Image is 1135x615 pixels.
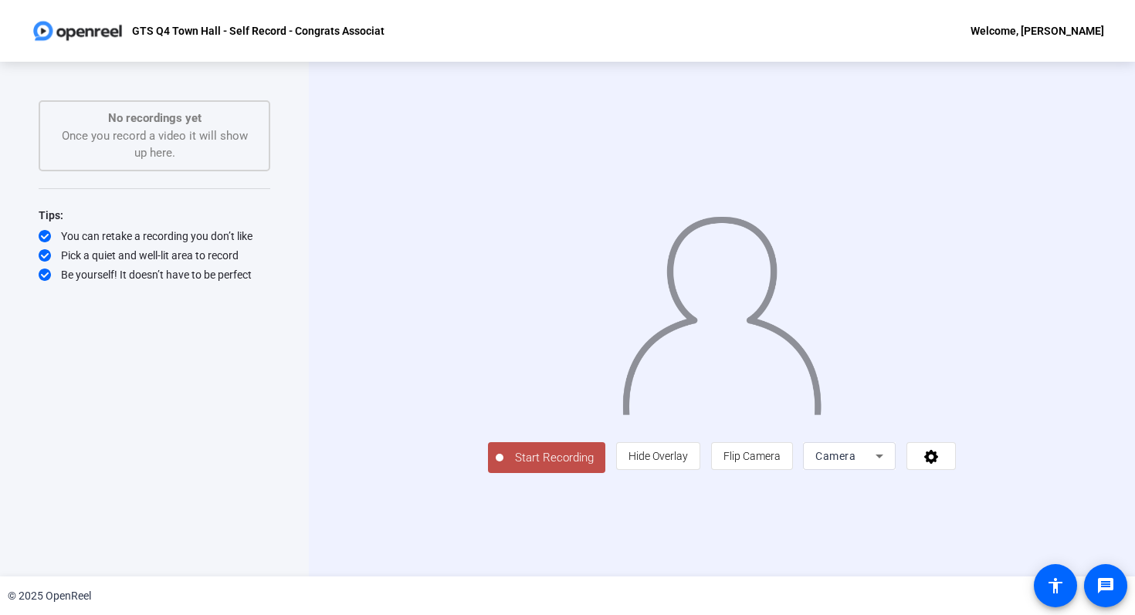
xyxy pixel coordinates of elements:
img: OpenReel logo [31,15,124,46]
div: Be yourself! It doesn’t have to be perfect [39,267,270,282]
p: No recordings yet [56,110,253,127]
mat-icon: message [1096,576,1115,595]
span: Flip Camera [723,450,781,462]
div: Tips: [39,206,270,225]
button: Hide Overlay [616,442,700,470]
span: Start Recording [503,449,605,467]
button: Start Recording [488,442,605,473]
div: Once you record a video it will show up here. [56,110,253,162]
p: GTS Q4 Town Hall - Self Record - Congrats Associat [132,22,385,40]
div: © 2025 OpenReel [8,588,91,604]
div: You can retake a recording you don’t like [39,228,270,244]
div: Welcome, [PERSON_NAME] [971,22,1104,40]
div: Pick a quiet and well-lit area to record [39,248,270,263]
button: Flip Camera [711,442,793,470]
span: Camera [815,450,855,462]
mat-icon: accessibility [1046,576,1065,595]
span: Hide Overlay [628,450,688,462]
img: overlay [621,204,823,415]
